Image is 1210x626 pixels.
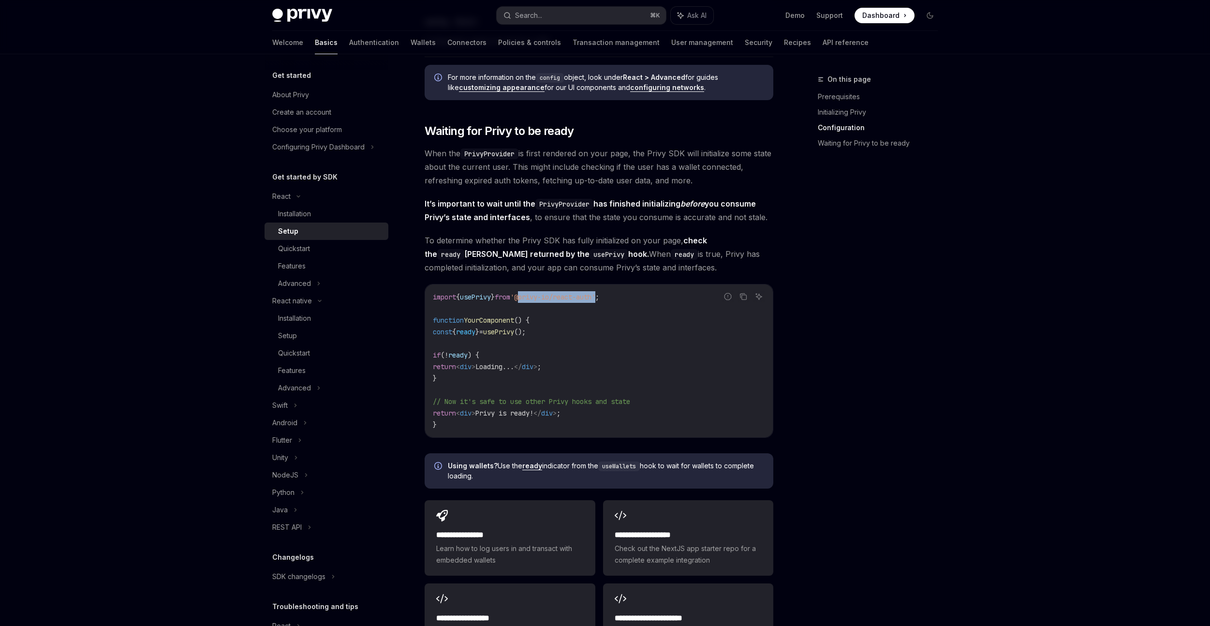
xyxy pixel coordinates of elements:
[278,278,311,289] div: Advanced
[272,89,309,101] div: About Privy
[590,249,628,260] code: usePrivy
[818,135,945,151] a: Waiting for Privy to be ready
[498,31,561,54] a: Policies & controls
[823,31,869,54] a: API reference
[433,397,630,406] span: // Now it's safe to use other Privy hooks and state
[510,293,595,301] span: '@privy-io/react-auth'
[441,351,444,359] span: (
[265,257,388,275] a: Features
[514,316,530,325] span: () {
[862,11,900,20] span: Dashboard
[278,330,297,342] div: Setup
[278,382,311,394] div: Advanced
[272,106,331,118] div: Create an account
[315,31,338,54] a: Basics
[425,199,756,222] strong: It’s important to wait until the has finished initializing you consume Privy’s state and interfaces
[272,295,312,307] div: React native
[522,362,533,371] span: div
[495,293,510,301] span: from
[272,171,338,183] h5: Get started by SDK
[753,290,765,303] button: Ask AI
[671,31,733,54] a: User management
[433,362,456,371] span: return
[433,328,452,336] span: const
[483,328,514,336] span: usePrivy
[444,351,448,359] span: !
[737,290,750,303] button: Copy the contents from the code block
[265,240,388,257] a: Quickstart
[472,409,475,417] span: >
[460,409,472,417] span: div
[272,487,295,498] div: Python
[459,83,545,92] a: customizing appearance
[533,409,541,417] span: </
[272,417,297,429] div: Android
[433,351,441,359] span: if
[265,327,388,344] a: Setup
[272,141,365,153] div: Configuring Privy Dashboard
[623,73,685,81] strong: React > Advanced
[272,31,303,54] a: Welcome
[456,293,460,301] span: {
[265,121,388,138] a: Choose your platform
[433,409,456,417] span: return
[448,73,764,92] span: For more information on the object, look under for guides like for our UI components and .
[265,223,388,240] a: Setup
[460,293,491,301] span: usePrivy
[922,8,938,23] button: Toggle dark mode
[425,123,574,139] span: Waiting for Privy to be ready
[479,328,483,336] span: =
[827,74,871,85] span: On this page
[468,351,479,359] span: ) {
[460,362,472,371] span: div
[573,31,660,54] a: Transaction management
[278,243,310,254] div: Quickstart
[816,11,843,20] a: Support
[536,73,564,83] code: config
[515,10,542,21] div: Search...
[818,120,945,135] a: Configuration
[456,362,460,371] span: <
[265,310,388,327] a: Installation
[533,362,537,371] span: >
[491,293,495,301] span: }
[278,260,306,272] div: Features
[650,12,660,19] span: ⌘ K
[272,452,288,463] div: Unity
[541,409,553,417] span: div
[537,362,541,371] span: ;
[272,469,298,481] div: NodeJS
[265,362,388,379] a: Features
[553,409,557,417] span: >
[464,316,514,325] span: YourComponent
[687,11,707,20] span: Ask AI
[278,313,311,324] div: Installation
[460,149,518,159] code: PrivyProvider
[436,543,583,566] span: Learn how to log users in and transact with embedded wallets
[272,551,314,563] h5: Changelogs
[425,500,595,576] a: **** **** **** *Learn how to log users in and transact with embedded wallets
[680,199,705,209] em: before
[272,191,291,202] div: React
[785,11,805,20] a: Demo
[475,362,514,371] span: Loading...
[272,124,342,135] div: Choose your platform
[671,7,713,24] button: Ask AI
[278,225,298,237] div: Setup
[272,504,288,516] div: Java
[456,328,475,336] span: ready
[497,7,666,24] button: Search...⌘K
[437,249,464,260] code: ready
[434,462,444,472] svg: Info
[557,409,561,417] span: ;
[411,31,436,54] a: Wallets
[475,409,533,417] span: Privy is ready!
[272,9,332,22] img: dark logo
[598,462,640,471] code: useWallets
[272,434,292,446] div: Flutter
[433,316,464,325] span: function
[433,420,437,429] span: }
[272,522,302,533] div: REST API
[433,374,437,383] span: }
[278,208,311,220] div: Installation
